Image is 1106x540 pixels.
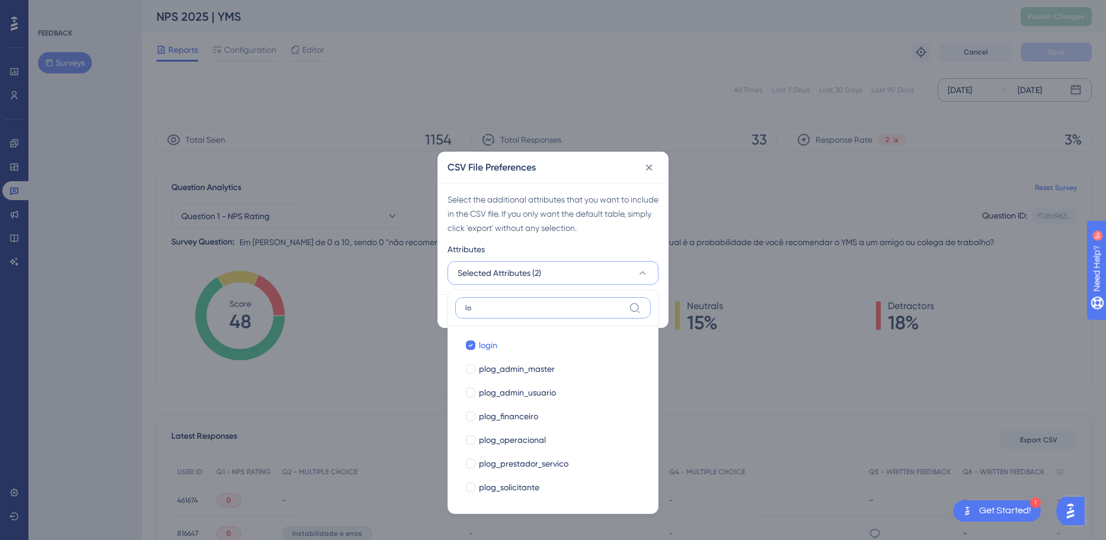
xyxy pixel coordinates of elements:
span: plog_admin_master [479,362,555,376]
div: 1 [1030,497,1041,508]
div: Get Started! [979,504,1031,517]
div: Select the additional attributes that you want to include in the CSV file. If you only want the d... [447,192,659,235]
span: Need Help? [28,3,74,17]
span: plog_financeiro [479,409,538,423]
iframe: UserGuiding AI Assistant Launcher [1056,493,1092,529]
span: plog_admin_usuario [479,385,556,400]
span: plog_solicitante [479,480,539,494]
span: Attributes [447,242,485,256]
span: login [479,338,497,352]
h2: CSV File Preferences [447,160,536,175]
input: Search for an attribute [465,303,624,313]
span: Selected Attributes (2) [458,266,541,280]
div: Open Get Started! checklist, remaining modules: 1 [953,500,1041,522]
span: plog_operacional [479,433,546,447]
img: launcher-image-alternative-text [960,504,974,518]
span: plog_prestador_servico [479,457,568,471]
div: 9+ [81,6,88,15]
